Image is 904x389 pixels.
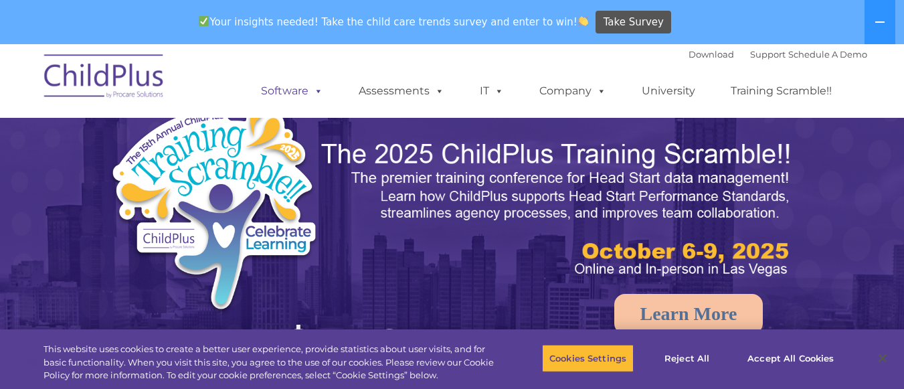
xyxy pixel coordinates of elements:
[526,78,620,104] a: Company
[248,78,337,104] a: Software
[645,344,729,372] button: Reject All
[43,343,497,382] div: This website uses cookies to create a better user experience, provide statistics about user visit...
[542,344,634,372] button: Cookies Settings
[345,78,458,104] a: Assessments
[750,49,786,60] a: Support
[578,16,588,26] img: 👏
[689,49,867,60] font: |
[466,78,517,104] a: IT
[37,45,171,112] img: ChildPlus by Procare Solutions
[604,11,664,34] span: Take Survey
[717,78,845,104] a: Training Scramble!!
[614,294,763,334] a: Learn More
[868,343,897,373] button: Close
[596,11,671,34] a: Take Survey
[740,344,841,372] button: Accept All Cookies
[788,49,867,60] a: Schedule A Demo
[199,16,209,26] img: ✅
[689,49,734,60] a: Download
[193,9,594,35] span: Your insights needed! Take the child care trends survey and enter to win!
[628,78,709,104] a: University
